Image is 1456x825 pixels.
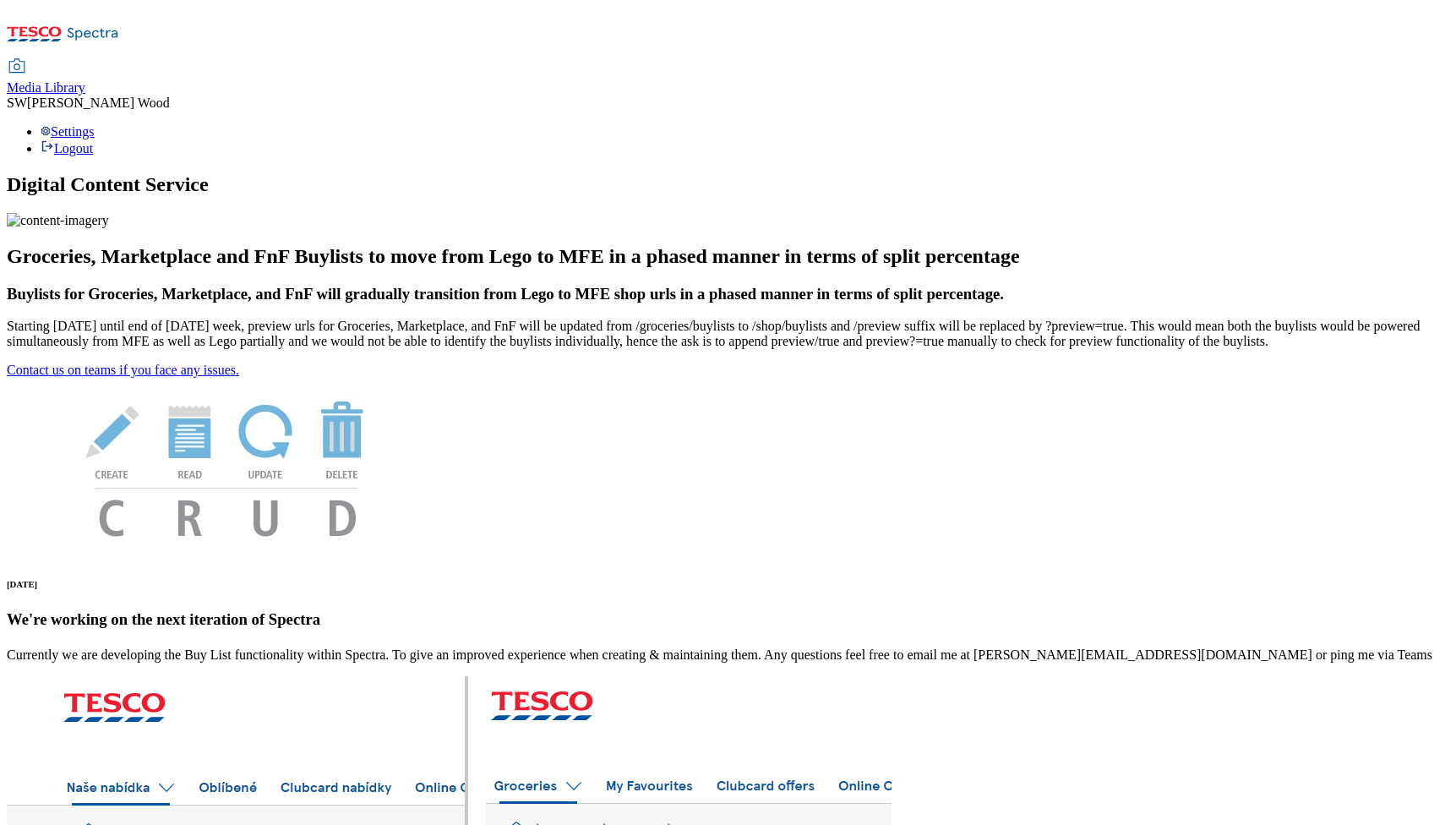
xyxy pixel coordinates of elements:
[7,245,1449,268] h2: Groceries, Marketplace and FnF Buylists to move from Lego to MFE in a phased manner in terms of s...
[7,319,1449,349] p: Starting [DATE] until end of [DATE] week, preview urls for Groceries, Marketplace, and FnF will b...
[7,173,1449,196] h1: Digital Content Service
[7,579,1449,589] h6: [DATE]
[7,378,446,555] img: News Image
[7,285,1449,303] h3: Buylists for Groceries, Marketplace, and FnF will gradually transition from Lego to MFE shop urls...
[7,647,1449,663] p: Currently we are developing the Buy List functionality within Spectra. To give an improved experi...
[27,96,170,110] span: [PERSON_NAME] Wood
[7,80,85,95] span: Media Library
[41,124,95,139] a: Settings
[7,213,109,228] img: content-imagery
[7,96,27,110] span: SW
[7,610,1449,629] h3: We're working on the next iteration of Spectra
[7,363,239,377] a: Contact us on teams if you face any issues.
[41,141,93,156] a: Logout
[7,60,85,96] a: Media Library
